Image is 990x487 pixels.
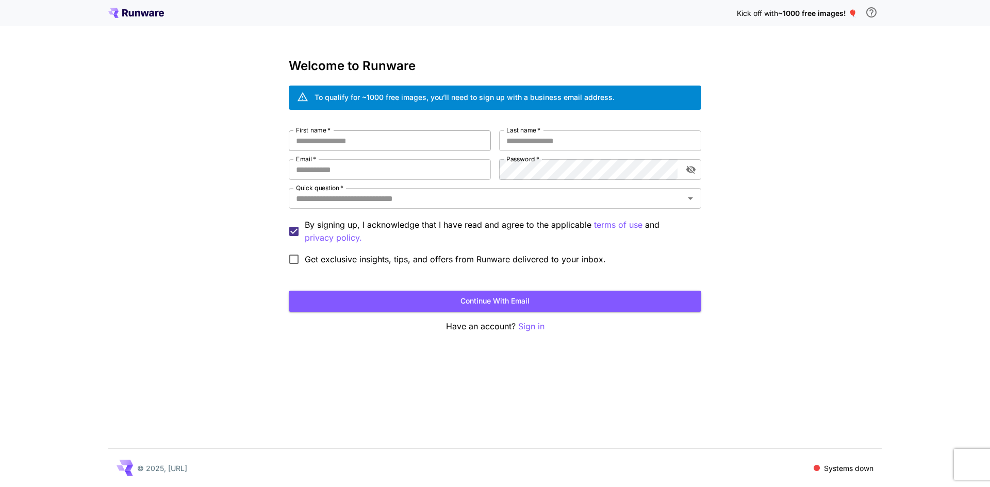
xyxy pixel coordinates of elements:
button: In order to qualify for free credit, you need to sign up with a business email address and click ... [861,2,882,23]
p: Systems down [824,463,873,474]
label: Quick question [296,183,343,192]
label: Email [296,155,316,163]
span: Kick off with [737,9,778,18]
h3: Welcome to Runware [289,59,701,73]
span: Get exclusive insights, tips, and offers from Runware delivered to your inbox. [305,253,606,265]
button: By signing up, I acknowledge that I have read and agree to the applicable and privacy policy. [594,219,642,231]
button: Sign in [518,320,544,333]
button: Continue with email [289,291,701,312]
button: Open [683,191,698,206]
label: Last name [506,126,540,135]
div: To qualify for ~1000 free images, you’ll need to sign up with a business email address. [315,92,615,103]
label: First name [296,126,331,135]
p: By signing up, I acknowledge that I have read and agree to the applicable and [305,219,693,244]
p: privacy policy. [305,231,362,244]
p: © 2025, [URL] [137,463,187,474]
span: ~1000 free images! 🎈 [778,9,857,18]
button: toggle password visibility [682,160,700,179]
p: Have an account? [289,320,701,333]
p: terms of use [594,219,642,231]
button: By signing up, I acknowledge that I have read and agree to the applicable terms of use and [305,231,362,244]
label: Password [506,155,539,163]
